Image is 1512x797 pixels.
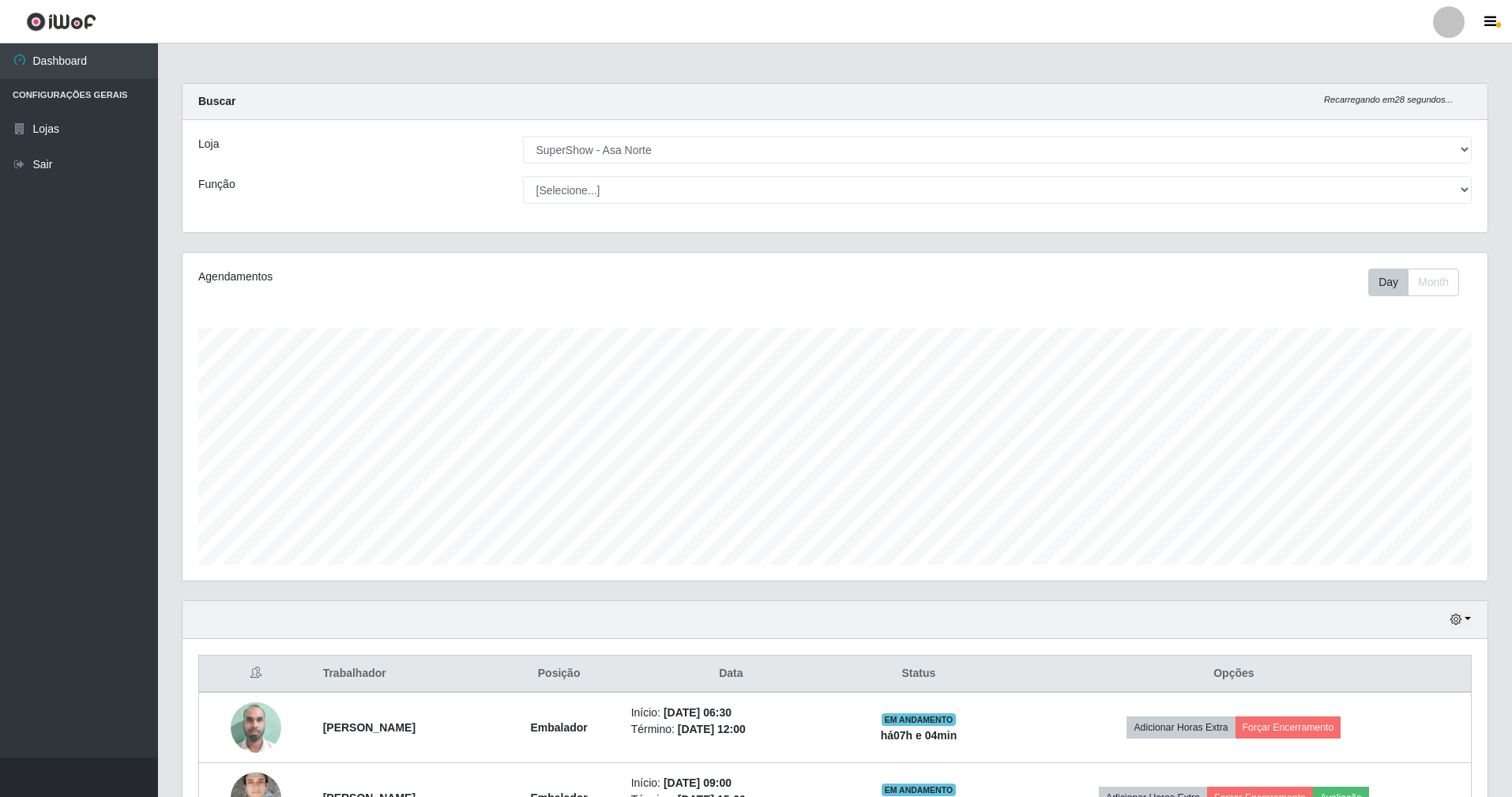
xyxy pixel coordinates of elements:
[881,729,957,742] strong: há 07 h e 04 min
[1236,716,1341,739] button: Forçar Encerramento
[198,136,219,152] label: Loja
[198,269,715,285] div: Agendamentos
[622,656,841,693] th: Data
[1368,269,1409,296] button: Day
[882,713,957,726] span: EM ANDAMENTO
[1368,269,1459,296] div: First group
[841,656,997,693] th: Status
[530,721,587,734] strong: Embalador
[497,656,622,693] th: Posição
[1408,269,1459,296] button: Month
[323,721,416,734] strong: [PERSON_NAME]
[314,656,497,693] th: Trabalhador
[664,706,732,719] time: [DATE] 06:30
[1324,95,1453,104] i: Recarregando em 28 segundos...
[231,694,281,761] img: 1751466407656.jpeg
[198,176,235,193] label: Função
[631,705,832,721] li: Início:
[198,95,235,107] strong: Buscar
[664,776,732,789] time: [DATE] 09:00
[1126,716,1235,739] button: Adicionar Horas Extra
[678,723,746,735] time: [DATE] 12:00
[997,656,1472,693] th: Opções
[631,775,832,791] li: Início:
[631,721,832,738] li: Término:
[26,12,96,32] img: CoreUI Logo
[1368,269,1472,296] div: Toolbar with button groups
[882,784,957,796] span: EM ANDAMENTO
